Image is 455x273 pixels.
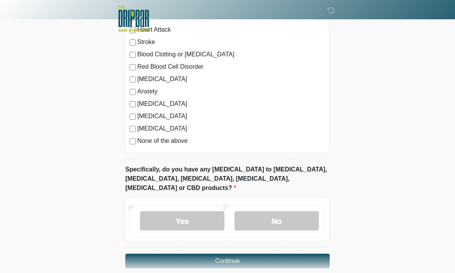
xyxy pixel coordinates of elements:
label: Stroke [137,38,325,47]
label: Yes [140,212,224,231]
input: Red Blood Cell Disorder [130,64,136,71]
input: None of the above [130,139,136,145]
label: Red Blood Cell Disorder [137,63,325,72]
label: None of the above [137,137,325,146]
input: Blood Clotting or [MEDICAL_DATA] [130,52,136,58]
label: [MEDICAL_DATA] [137,112,325,121]
label: [MEDICAL_DATA] [137,100,325,109]
input: Anxiety [130,89,136,95]
input: [MEDICAL_DATA] [130,77,136,83]
input: [MEDICAL_DATA] [130,114,136,120]
label: [MEDICAL_DATA] [137,124,325,134]
label: Specifically, do you have any [MEDICAL_DATA] to [MEDICAL_DATA], [MEDICAL_DATA], [MEDICAL_DATA], [... [125,165,330,193]
button: Continue [125,254,330,269]
label: No [234,212,319,231]
label: Blood Clotting or [MEDICAL_DATA] [137,50,325,59]
img: The DRIPBaR - San Antonio Fossil Creek Logo [118,6,149,33]
label: Anxiety [137,87,325,97]
label: [MEDICAL_DATA] [137,75,325,84]
input: Stroke [130,40,136,46]
input: [MEDICAL_DATA] [130,102,136,108]
input: [MEDICAL_DATA] [130,126,136,132]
